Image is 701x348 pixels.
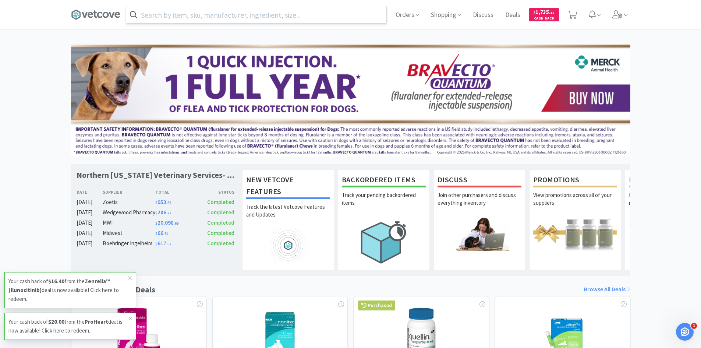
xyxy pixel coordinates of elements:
h1: Discuss [438,174,521,187]
span: 1 [691,323,697,329]
p: View promotions across all of your suppliers [533,191,617,217]
a: [DATE]Boehringer Ingelheim$617.52Completed [77,239,235,248]
span: . 69 [174,221,178,226]
a: DiscussJoin other purchasers and discuss everything inventory [433,170,525,270]
div: Boehringer Ingelheim [103,239,155,248]
img: hero_discuss.png [438,217,521,250]
span: Completed [207,229,234,236]
a: [DATE]Zoetis$953.59Completed [77,198,235,207]
span: . 52 [166,242,171,246]
a: $1,735.15Cash Back [529,5,559,25]
img: 3ffb5edee65b4d9ab6d7b0afa510b01f.jpg [71,45,630,157]
span: Completed [207,198,234,205]
p: Track your pending backordered items [342,191,426,217]
div: MWI [103,218,155,227]
span: . 15 [549,10,555,15]
h1: Northern [US_STATE] Veterinary Services- [GEOGRAPHIC_DATA] [77,170,235,180]
div: Supplier [103,189,155,196]
div: Total [155,189,195,196]
span: $ [155,242,157,246]
span: 66 [155,229,168,236]
img: hero_backorders.png [342,217,426,267]
div: [DATE] [77,208,103,217]
img: hero_feature_roadmap.png [246,229,330,262]
span: . 81 [163,231,168,236]
strong: $20.00 [48,318,64,325]
a: Deals [502,12,523,18]
strong: ProHeart [85,318,108,325]
h1: New Vetcove Features [246,174,330,199]
span: $ [155,200,157,205]
span: 953 [155,198,171,205]
span: . 22 [166,211,171,215]
p: Join other purchasers and discuss everything inventory [438,191,521,217]
input: Search by item, sku, manufacturer, ingredient, size... [126,6,386,23]
a: [DATE]Wedgewood Pharmacy$286.22Completed [77,208,235,217]
img: hero_promotions.png [533,217,617,250]
div: [DATE] [77,218,103,227]
span: Completed [207,240,234,247]
div: Wedgewood Pharmacy [103,208,155,217]
span: 20,098 [155,219,178,226]
span: $ [155,211,157,215]
h1: Promotions [533,174,617,187]
div: Status [195,189,235,196]
a: PromotionsView promotions across all of your suppliers [529,170,621,270]
span: 617 [155,240,171,247]
p: Track the latest Vetcove Features and Updates [246,203,330,229]
div: Zoetis [103,198,155,207]
a: [DATE]Midwest$66.81Completed [77,229,235,238]
span: . 59 [166,200,171,205]
iframe: Intercom live chat [676,323,694,341]
span: Completed [207,209,234,216]
span: 1,735 [534,8,555,15]
a: [DATE]MWI$20,098.69Completed [77,218,235,227]
p: Your cash back of from the deal is now available! Click here to redeem. [8,277,128,303]
div: [DATE] [77,239,103,248]
div: Midwest [103,229,155,238]
a: Browse All Deals [584,285,630,294]
a: Backordered ItemsTrack your pending backordered items [338,170,430,270]
span: $ [534,10,535,15]
div: Date [77,189,103,196]
div: [DATE] [77,229,103,238]
span: Completed [207,219,234,226]
span: $ [155,231,157,236]
a: Discuss [470,12,496,18]
p: Your cash back of from the deal is now available! Click here to redeem. [8,317,128,335]
strong: $16.40 [48,278,64,285]
a: New Vetcove FeaturesTrack the latest Vetcove Features and Updates [242,170,334,270]
span: $ [155,221,157,226]
div: [DATE] [77,198,103,207]
span: Cash Back [534,17,555,21]
h1: Backordered Items [342,174,426,187]
span: 286 [155,209,171,216]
